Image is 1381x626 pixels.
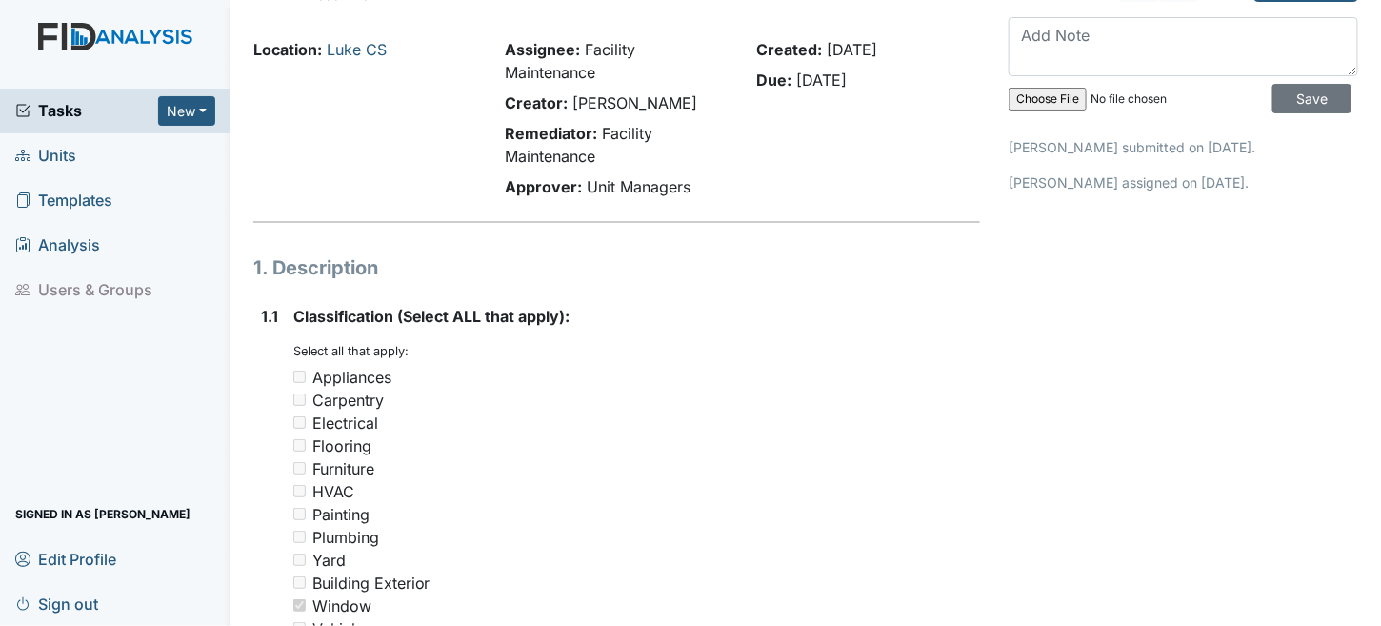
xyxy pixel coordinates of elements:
[505,124,597,143] strong: Remediator:
[505,40,580,59] strong: Assignee:
[15,589,98,618] span: Sign out
[312,434,371,457] div: Flooring
[757,71,792,90] strong: Due:
[253,40,322,59] strong: Location:
[15,231,100,260] span: Analysis
[293,599,306,612] input: Window
[15,499,190,529] span: Signed in as [PERSON_NAME]
[15,186,112,215] span: Templates
[15,99,158,122] a: Tasks
[293,554,306,566] input: Yard
[253,253,981,282] h1: 1. Description
[293,416,306,429] input: Electrical
[312,366,391,389] div: Appliances
[312,572,430,595] div: Building Exterior
[312,549,346,572] div: Yard
[587,177,690,196] span: Unit Managers
[293,462,306,475] input: Furniture
[158,96,215,126] button: New
[1009,137,1358,157] p: [PERSON_NAME] submitted on [DATE].
[293,439,306,452] input: Flooring
[293,371,306,383] input: Appliances
[293,344,409,358] small: Select all that apply:
[293,531,306,543] input: Plumbing
[15,544,116,574] span: Edit Profile
[505,177,582,196] strong: Approver:
[293,576,306,589] input: Building Exterior
[757,40,823,59] strong: Created:
[797,71,848,90] span: [DATE]
[312,480,354,503] div: HVAC
[293,508,306,520] input: Painting
[327,40,387,59] a: Luke CS
[1009,172,1358,192] p: [PERSON_NAME] assigned on [DATE].
[312,595,371,617] div: Window
[312,389,384,412] div: Carpentry
[261,305,278,328] label: 1.1
[293,394,306,406] input: Carpentry
[312,526,379,549] div: Plumbing
[293,485,306,497] input: HVAC
[312,503,370,526] div: Painting
[293,307,570,326] span: Classification (Select ALL that apply):
[312,457,374,480] div: Furniture
[505,93,568,112] strong: Creator:
[1272,84,1351,113] input: Save
[828,40,878,59] span: [DATE]
[15,141,76,171] span: Units
[312,412,378,434] div: Electrical
[572,93,697,112] span: [PERSON_NAME]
